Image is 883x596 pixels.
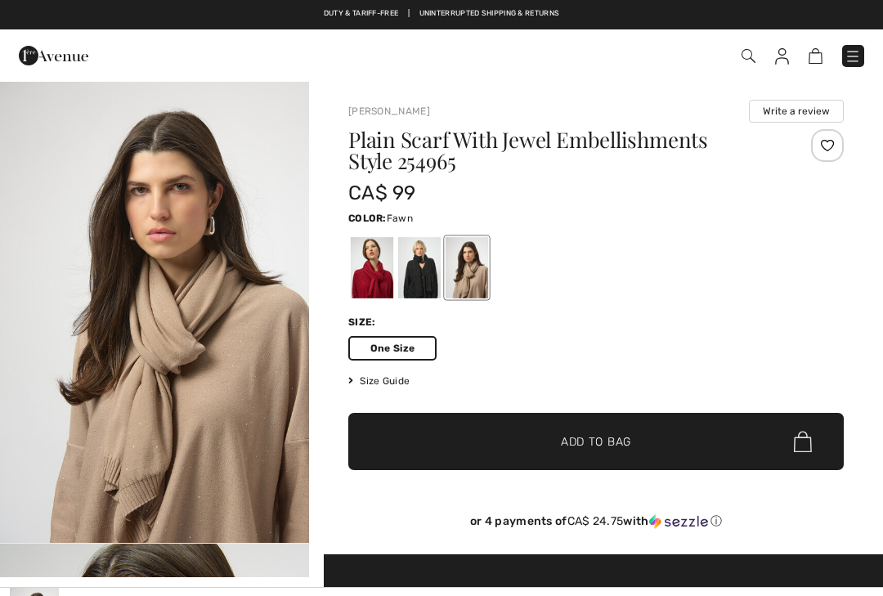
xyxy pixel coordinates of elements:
[446,237,488,298] div: Fawn
[398,237,441,298] div: Black
[351,237,393,298] div: Deep cherry
[775,547,867,588] iframe: Opens a widget where you can chat to one of our agents
[348,514,844,535] div: or 4 payments ofCA$ 24.75withSezzle Click to learn more about Sezzle
[348,213,387,224] span: Color:
[567,514,624,528] span: CA$ 24.75
[348,129,761,172] h1: Plain Scarf With Jewel Embellishments Style 254965
[19,39,88,72] img: 1ère Avenue
[742,49,755,63] img: Search
[794,431,812,452] img: Bag.svg
[348,181,416,204] span: CA$ 99
[649,514,708,529] img: Sezzle
[348,336,437,361] span: One Size
[348,105,430,117] a: [PERSON_NAME]
[809,48,822,64] img: Shopping Bag
[749,100,844,123] button: Write a review
[348,374,410,388] span: Size Guide
[561,433,631,450] span: Add to Bag
[845,48,861,65] img: Menu
[348,514,844,529] div: or 4 payments of with
[348,413,844,470] button: Add to Bag
[387,213,413,224] span: Fawn
[19,47,88,62] a: 1ère Avenue
[775,48,789,65] img: My Info
[348,315,379,329] div: Size:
